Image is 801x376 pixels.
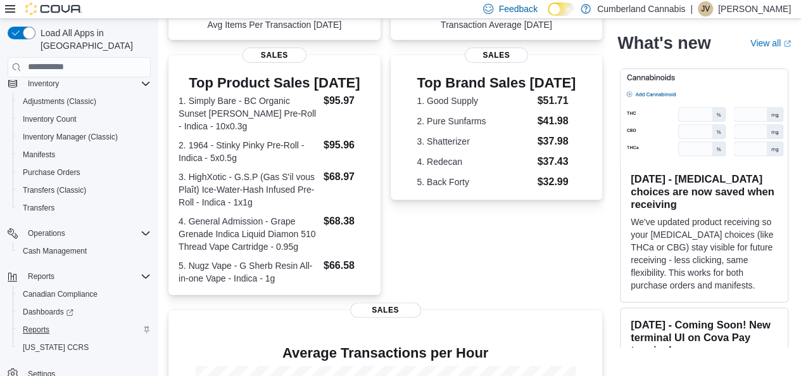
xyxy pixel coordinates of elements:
[537,174,576,190] dd: $32.99
[324,93,370,108] dd: $95.97
[548,3,574,16] input: Dark Mode
[537,154,576,169] dd: $37.43
[23,185,86,195] span: Transfers (Classic)
[597,1,685,16] p: Cumberland Cannabis
[324,258,370,273] dd: $66.58
[417,115,532,127] dt: 2. Pure Sunfarms
[28,228,65,238] span: Operations
[18,165,151,180] span: Purchase Orders
[537,93,576,108] dd: $51.71
[28,79,59,89] span: Inventory
[179,215,319,253] dt: 4. General Admission - Grape Grenade Indica Liquid Diamon 510 Thread Vape Cartridge - 0.95g
[23,203,54,213] span: Transfers
[718,1,791,16] p: [PERSON_NAME]
[18,183,91,198] a: Transfers (Classic)
[179,75,370,91] h3: Top Product Sales [DATE]
[18,165,85,180] a: Purchase Orders
[23,96,96,107] span: Adjustments (Classic)
[18,200,151,216] span: Transfers
[18,147,151,162] span: Manifests
[23,150,55,160] span: Manifests
[18,129,123,145] a: Inventory Manager (Classic)
[23,226,70,241] button: Operations
[3,268,156,285] button: Reports
[13,164,156,181] button: Purchase Orders
[23,226,151,241] span: Operations
[18,322,54,337] a: Reports
[18,243,151,259] span: Cash Management
[698,1,713,16] div: Justin Valvasori
[417,75,576,91] h3: Top Brand Sales [DATE]
[179,94,319,133] dt: 1. Simply Bare - BC Organic Sunset [PERSON_NAME] Pre-Roll - Indica - 10x0.3g
[23,167,80,178] span: Purchase Orders
[18,287,103,302] a: Canadian Compliance
[13,181,156,199] button: Transfers (Classic)
[631,172,778,211] h3: [DATE] - [MEDICAL_DATA] choices are now saved when receiving
[18,304,79,320] a: Dashboards
[537,113,576,129] dd: $41.98
[3,75,156,93] button: Inventory
[631,216,778,292] p: We've updated product receiving so your [MEDICAL_DATA] choices (like THCa or CBG) stay visible fo...
[18,112,82,127] a: Inventory Count
[13,199,156,217] button: Transfers
[465,48,528,63] span: Sales
[18,322,151,337] span: Reports
[35,27,151,52] span: Load All Apps in [GEOGRAPHIC_DATA]
[18,304,151,320] span: Dashboards
[701,1,710,16] span: JV
[18,129,151,145] span: Inventory Manager (Classic)
[23,76,151,91] span: Inventory
[417,94,532,107] dt: 1. Good Supply
[18,94,151,109] span: Adjustments (Classic)
[18,243,92,259] a: Cash Management
[23,269,151,284] span: Reports
[631,318,778,356] h3: [DATE] - Coming Soon! New terminal UI on Cova Pay terminals
[28,271,54,282] span: Reports
[179,171,319,209] dt: 3. HighXotic - G.S.P (Gas S'il vous Plaît) Ice-Water-Hash Infused Pre-Roll - Indica - 1x1g
[13,110,156,128] button: Inventory Count
[23,269,60,284] button: Reports
[18,287,151,302] span: Canadian Compliance
[18,200,60,216] a: Transfers
[179,259,319,285] dt: 5. Nugz Vape - G Sherb Resin All-in-one Vape - Indica - 1g
[13,303,156,321] a: Dashboards
[23,289,98,299] span: Canadian Compliance
[23,246,87,256] span: Cash Management
[18,340,151,355] span: Washington CCRS
[179,346,592,361] h4: Average Transactions per Hour
[18,94,101,109] a: Adjustments (Classic)
[23,307,73,317] span: Dashboards
[690,1,693,16] p: |
[3,224,156,242] button: Operations
[417,135,532,148] dt: 3. Shatterizer
[417,155,532,168] dt: 4. Redecan
[179,139,319,164] dt: 2. 1964 - Stinky Pinky Pre-Roll - Indica - 5x0.5g
[23,132,118,142] span: Inventory Manager (Classic)
[243,48,306,63] span: Sales
[13,128,156,146] button: Inventory Manager (Classic)
[23,325,49,335] span: Reports
[498,3,537,15] span: Feedback
[537,134,576,149] dd: $37.98
[18,340,94,355] a: [US_STATE] CCRS
[350,302,421,318] span: Sales
[13,242,156,260] button: Cash Management
[783,40,791,48] svg: External link
[13,339,156,356] button: [US_STATE] CCRS
[23,342,89,353] span: [US_STATE] CCRS
[18,112,151,127] span: Inventory Count
[750,38,791,48] a: View allExternal link
[13,285,156,303] button: Canadian Compliance
[13,321,156,339] button: Reports
[18,183,151,198] span: Transfers (Classic)
[23,114,77,124] span: Inventory Count
[13,146,156,164] button: Manifests
[324,138,370,153] dd: $95.96
[18,147,60,162] a: Manifests
[25,3,82,15] img: Cova
[417,176,532,188] dt: 5. Back Forty
[23,76,64,91] button: Inventory
[324,214,370,229] dd: $68.38
[617,33,710,53] h2: What's new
